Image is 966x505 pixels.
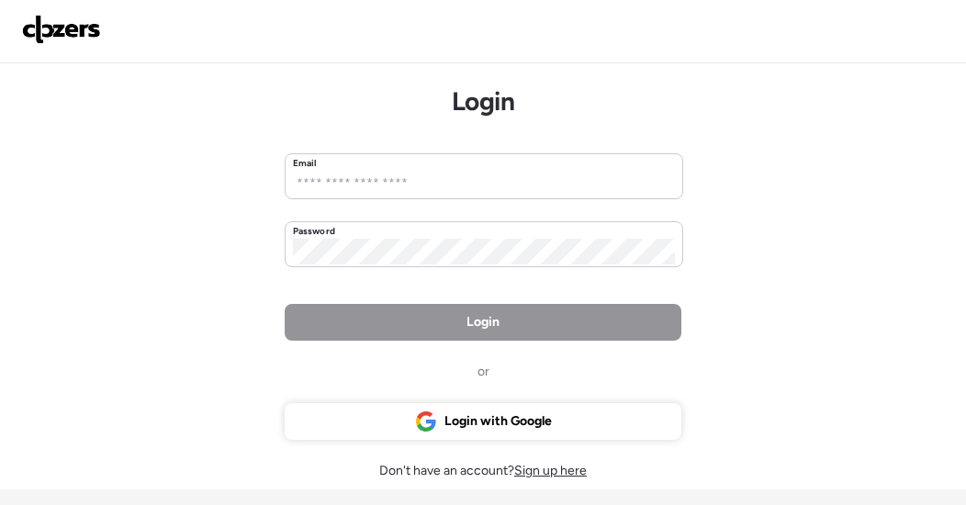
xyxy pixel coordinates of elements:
span: or [477,363,489,381]
label: Email [293,156,317,171]
label: Password [293,224,335,239]
span: Sign up here [514,463,587,478]
img: Logo [22,15,101,44]
span: Don't have an account? [379,462,587,480]
h1: Login [452,85,514,117]
span: Login with Google [444,412,552,431]
span: Login [466,313,500,331]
